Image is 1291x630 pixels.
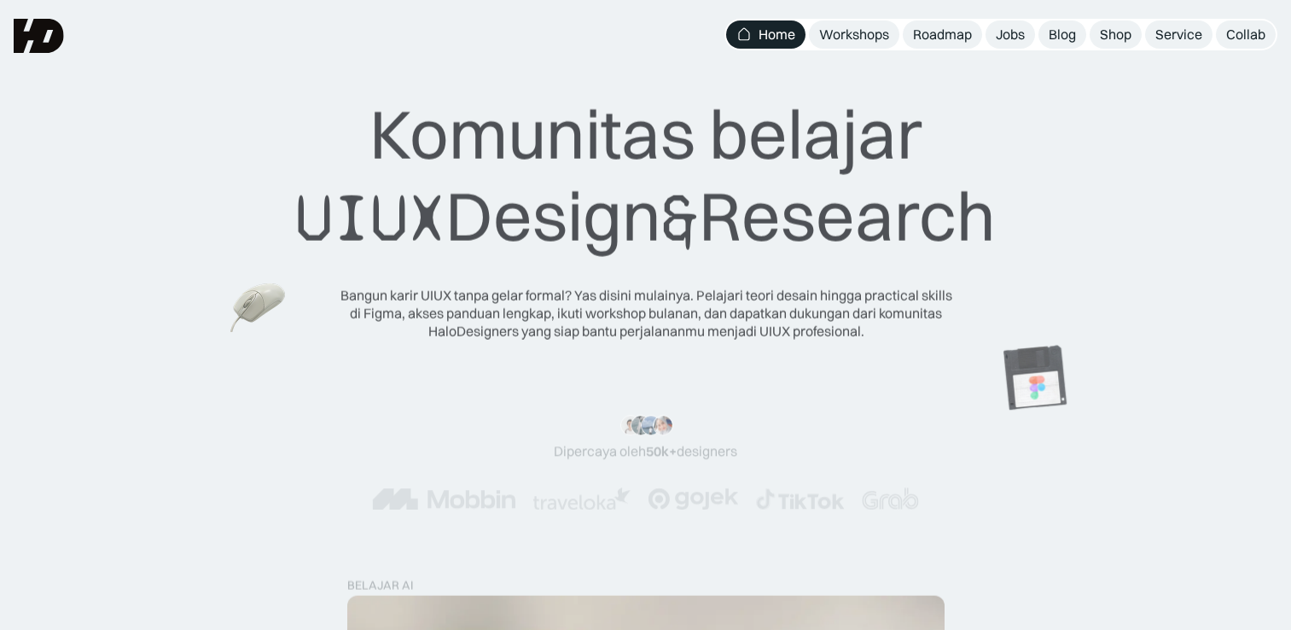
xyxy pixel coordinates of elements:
[1090,20,1142,49] a: Shop
[1049,26,1076,44] div: Blog
[1155,26,1202,44] div: Service
[986,20,1035,49] a: Jobs
[1038,20,1086,49] a: Blog
[726,20,805,49] a: Home
[646,443,677,460] span: 50k+
[996,26,1025,44] div: Jobs
[295,93,996,260] div: Komunitas belajar Design Research
[554,443,737,461] div: Dipercaya oleh designers
[1226,26,1265,44] div: Collab
[913,26,972,44] div: Roadmap
[1216,20,1276,49] a: Collab
[759,26,795,44] div: Home
[903,20,982,49] a: Roadmap
[347,578,413,592] div: belajar ai
[819,26,889,44] div: Workshops
[661,178,699,260] span: &
[339,287,953,340] div: Bangun karir UIUX tanpa gelar formal? Yas disini mulainya. Pelajari teori desain hingga practical...
[295,178,445,260] span: UIUX
[1145,20,1212,49] a: Service
[1100,26,1131,44] div: Shop
[809,20,899,49] a: Workshops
